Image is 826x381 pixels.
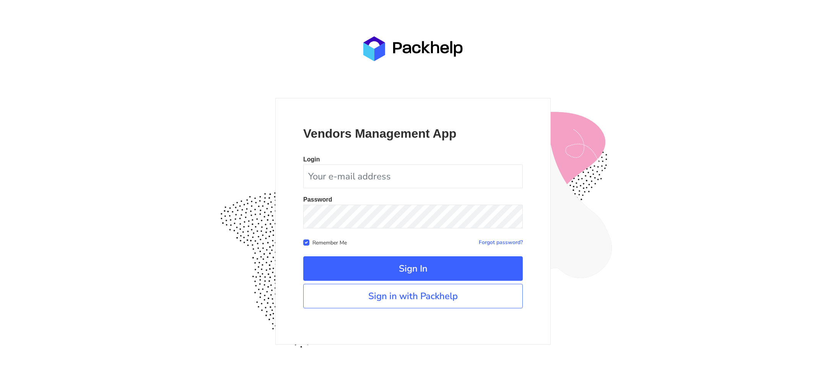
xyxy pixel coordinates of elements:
input: Your e-mail address [303,164,523,188]
p: Login [303,156,523,163]
a: Forgot password? [479,239,523,246]
p: Password [303,197,523,203]
button: Sign In [303,256,523,281]
a: Sign in with Packhelp [303,284,523,308]
label: Remember Me [312,238,347,246]
p: Vendors Management App [303,126,523,141]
